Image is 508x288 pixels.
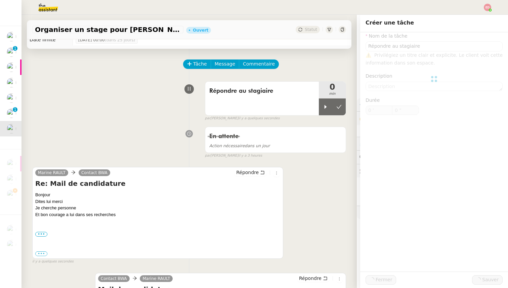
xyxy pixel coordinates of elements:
button: Commentaire [239,59,279,69]
button: Fermer [366,275,396,285]
span: par [205,116,211,121]
img: svg [484,4,491,11]
img: users%2FxgWPCdJhSBeE5T1N2ZiossozSlm1%2Favatar%2F5b22230b-e380-461f-81e9-808a3aa6de32 [7,63,16,72]
span: Répondre [299,275,322,282]
img: users%2F0zQGGmvZECeMseaPawnreYAQQyS2%2Favatar%2Feddadf8a-b06f-4db9-91c4-adeed775bb0f [7,32,16,41]
span: Créer une tâche [366,19,414,26]
img: users%2FTDxDvmCjFdN3QFePFNGdQUcJcQk1%2Favatar%2F0cfb3a67-8790-4592-a9ec-92226c678442 [7,93,16,103]
span: (dans 25 jours) [105,38,135,42]
span: Statut [305,27,317,32]
span: 0 [319,83,346,91]
span: Répondre au stagiaire [209,86,315,96]
div: Et bon courage a lui dans ses recherches [35,211,280,218]
img: users%2FSclkIUIAuBOhhDrbgjtrSikBoD03%2Favatar%2F48cbc63d-a03d-4817-b5bf-7f7aeed5f2a9 [7,240,16,249]
span: Tâche [193,60,207,68]
img: users%2Fo4K84Ijfr6OOM0fa5Hz4riIOf4g2%2Favatar%2FChatGPT%20Image%201%20aou%CC%82t%202025%2C%2010_2... [7,109,16,118]
a: Contact BWA [98,276,130,282]
img: users%2FNmPW3RcGagVdwlUj0SIRjiM8zA23%2Favatar%2Fb3e8f68e-88d8-429d-a2bd-00fb6f2d12db [7,174,16,184]
label: ••• [35,251,47,256]
img: users%2FxgWPCdJhSBeE5T1N2ZiossozSlm1%2Favatar%2F5b22230b-e380-461f-81e9-808a3aa6de32 [7,190,16,199]
span: Action nécessaire [209,143,245,148]
p: 1 [14,46,16,52]
div: Bonjour [35,192,280,198]
span: En attente [209,133,239,139]
div: 🧴Autres [357,206,508,219]
span: Répondre [236,169,259,176]
button: Message [211,59,239,69]
div: ⚙️Procédures [357,98,508,111]
div: 💬Commentaires [357,151,508,164]
nz-badge-sup: 1 [13,107,17,112]
span: 🧴 [359,210,380,215]
span: il y a 3 heures [238,153,262,159]
span: il y a quelques secondes [238,116,280,121]
h4: Re: Mail de candidature [35,179,280,188]
small: [PERSON_NAME] [205,153,262,159]
td: Date limite [27,35,73,45]
button: Sauver [472,275,503,285]
small: [PERSON_NAME] [205,116,280,121]
span: min [319,91,346,97]
span: ⏲️ [359,141,406,146]
button: Répondre [297,275,330,282]
button: Répondre [234,169,267,176]
span: ⚙️ [359,101,394,109]
div: ⏲️Tâches 8:24 [357,137,508,150]
a: Marine RAULT [140,276,173,282]
label: ••• [35,232,47,237]
p: 1 [14,107,16,113]
a: Contact BWA [79,170,110,176]
div: Je cherche personne [35,205,280,211]
img: users%2Fa6PbEmLwvGXylUqKytRPpDpAx153%2Favatar%2Ffanny.png [7,225,16,234]
span: 🔐 [359,114,403,122]
div: Dites lui merci [35,198,280,205]
nz-badge-sup: 1 [13,46,17,51]
span: par [205,153,211,159]
span: Commentaire [243,60,275,68]
span: Message [215,60,235,68]
span: [DATE] 00:00 [78,37,135,43]
button: Tâche [183,59,211,69]
span: 💬 [359,154,403,160]
span: dans un jour [209,143,270,148]
img: users%2Fo4K84Ijfr6OOM0fa5Hz4riIOf4g2%2Favatar%2FChatGPT%20Image%201%20aou%CC%82t%202025%2C%2010_2... [7,47,16,57]
span: 🕵️ [359,168,443,173]
div: 🔐Données client [357,112,508,125]
span: Organiser un stage pour [PERSON_NAME] [35,26,181,33]
a: Marine RAULT [35,170,68,176]
img: users%2Fo4K84Ijfr6OOM0fa5Hz4riIOf4g2%2Favatar%2FChatGPT%20Image%201%20aou%CC%82t%202025%2C%2010_2... [7,124,16,133]
div: Ouvert [193,28,208,32]
div: 🕵️Autres demandes en cours 5 [357,164,508,177]
img: users%2FWH1OB8fxGAgLOjAz1TtlPPgOcGL2%2Favatar%2F32e28291-4026-4208-b892-04f74488d877 [7,159,16,168]
span: il y a quelques secondes [32,259,74,264]
img: users%2F0zQGGmvZECeMseaPawnreYAQQyS2%2Favatar%2Feddadf8a-b06f-4db9-91c4-adeed775bb0f [7,78,16,87]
